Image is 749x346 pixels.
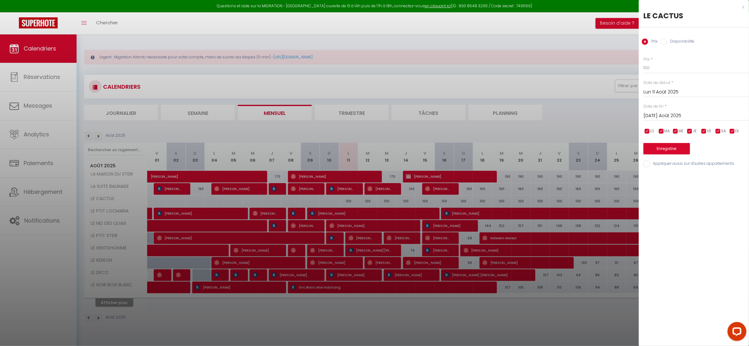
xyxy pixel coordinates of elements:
label: Prix [648,39,658,45]
span: VE [707,128,712,134]
div: x [639,3,744,11]
iframe: LiveChat chat widget [723,319,749,346]
div: LE CACTUS [643,11,744,21]
span: MA [665,128,670,134]
span: LU [650,128,654,134]
span: SA [721,128,726,134]
label: Disponibilité [667,39,694,45]
span: JE [693,128,697,134]
label: Date de fin [643,104,664,110]
span: DI [735,128,739,134]
label: Date de début [643,80,670,86]
label: Prix [643,57,650,63]
span: ME [679,128,684,134]
button: Enregistrer [643,143,690,154]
